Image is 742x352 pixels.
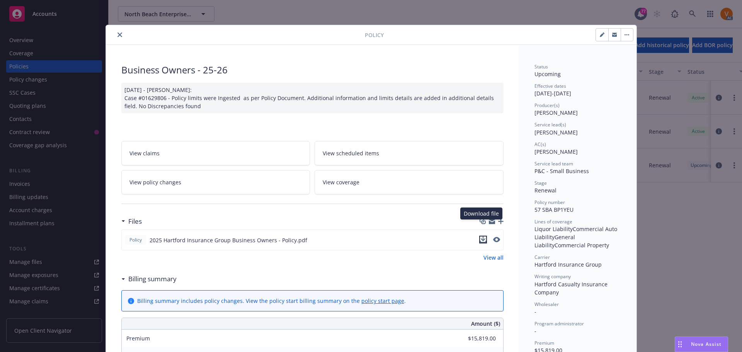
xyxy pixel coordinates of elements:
span: Wholesaler [534,301,559,308]
span: Stage [534,180,547,186]
input: 0.00 [450,333,500,344]
span: Commercial Property [555,241,609,249]
span: Policy number [534,199,565,206]
div: Business Owners - 25-26 [121,63,504,77]
span: Hartford Insurance Group [534,261,602,268]
span: General Liability [534,233,577,249]
span: Commercial Auto Liability [534,225,619,241]
a: View scheduled items [315,141,504,165]
div: Billing summary includes policy changes. View the policy start billing summary on the . [137,297,406,305]
span: - [534,327,536,335]
span: 57 SBA BP1YEU [534,206,574,213]
div: [DATE] - [PERSON_NAME]: Case #01629806 - Policy limits were Ingested as per Policy Document. Addi... [121,83,504,113]
button: download file [479,236,487,243]
button: close [115,30,124,39]
span: - [534,308,536,315]
div: [DATE] - [DATE] [534,83,621,97]
span: [PERSON_NAME] [534,129,578,136]
span: Service lead team [534,160,573,167]
span: P&C - Small Business [534,167,589,175]
span: Service lead(s) [534,121,566,128]
span: View coverage [323,178,359,186]
span: [PERSON_NAME] [534,109,578,116]
span: Effective dates [534,83,566,89]
h3: Billing summary [128,274,177,284]
div: Files [121,216,142,226]
a: View coverage [315,170,504,194]
button: Nova Assist [675,337,728,352]
span: Hartford Casualty Insurance Company [534,281,609,296]
span: View scheduled items [323,149,379,157]
span: Liquor Liability [534,225,573,233]
span: 2025 Hartford Insurance Group Business Owners - Policy.pdf [150,236,307,244]
span: Premium [126,335,150,342]
button: download file [479,236,487,245]
span: Carrier [534,254,550,260]
span: Lines of coverage [534,218,572,225]
div: Drag to move [675,337,685,352]
span: View policy changes [129,178,181,186]
h3: Files [128,216,142,226]
a: View all [483,253,504,262]
a: policy start page [361,297,404,304]
span: Renewal [534,187,556,194]
a: View claims [121,141,310,165]
button: preview file [493,237,500,242]
span: Amount ($) [471,320,500,328]
span: Producer(s) [534,102,560,109]
button: preview file [493,236,500,245]
span: Status [534,63,548,70]
span: Program administrator [534,320,584,327]
span: Policy [128,236,143,243]
span: Policy [365,31,384,39]
span: View claims [129,149,160,157]
span: AC(s) [534,141,546,148]
span: [PERSON_NAME] [534,148,578,155]
a: View policy changes [121,170,310,194]
span: Writing company [534,273,571,280]
span: Premium [534,340,554,346]
span: Upcoming [534,70,561,78]
span: Nova Assist [691,341,722,347]
div: Billing summary [121,274,177,284]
